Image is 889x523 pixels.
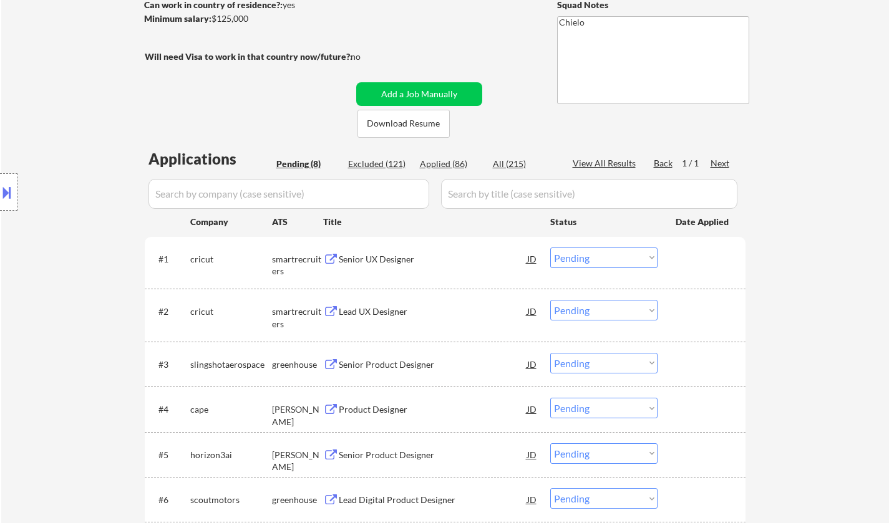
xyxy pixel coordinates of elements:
[158,358,180,371] div: #3
[339,403,527,416] div: Product Designer
[272,358,323,371] div: greenhouse
[526,398,538,420] div: JD
[272,449,323,473] div: [PERSON_NAME]
[348,158,410,170] div: Excluded (121)
[148,179,429,209] input: Search by company (case sensitive)
[420,158,482,170] div: Applied (86)
[676,216,731,228] div: Date Applied
[190,305,272,318] div: cricut
[351,50,386,63] div: no
[573,157,639,170] div: View All Results
[339,358,527,371] div: Senior Product Designer
[272,305,323,330] div: smartrecruiters
[145,51,352,62] strong: Will need Visa to work in that country now/future?:
[190,403,272,416] div: cape
[526,300,538,322] div: JD
[323,216,538,228] div: Title
[144,12,352,25] div: $125,000
[654,157,674,170] div: Back
[682,157,711,170] div: 1 / 1
[550,210,658,233] div: Status
[526,488,538,511] div: JD
[190,449,272,461] div: horizon3ai
[493,158,555,170] div: All (215)
[272,403,323,428] div: [PERSON_NAME]
[272,253,323,277] div: smartrecruiters
[339,494,527,506] div: Lead Digital Product Designer
[272,216,323,228] div: ATS
[158,449,180,461] div: #5
[158,403,180,416] div: #4
[158,494,180,506] div: #6
[711,157,731,170] div: Next
[190,253,272,266] div: cricut
[441,179,737,209] input: Search by title (case sensitive)
[357,110,450,138] button: Download Resume
[190,216,272,228] div: Company
[190,494,272,506] div: scoutmotors
[526,443,538,466] div: JD
[339,253,527,266] div: Senior UX Designer
[526,247,538,270] div: JD
[158,305,180,318] div: #2
[276,158,339,170] div: Pending (8)
[356,82,482,106] button: Add a Job Manually
[144,13,211,24] strong: Minimum salary:
[272,494,323,506] div: greenhouse
[526,353,538,375] div: JD
[339,305,527,318] div: Lead UX Designer
[339,449,527,461] div: Senior Product Designer
[190,358,272,371] div: slingshotaerospace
